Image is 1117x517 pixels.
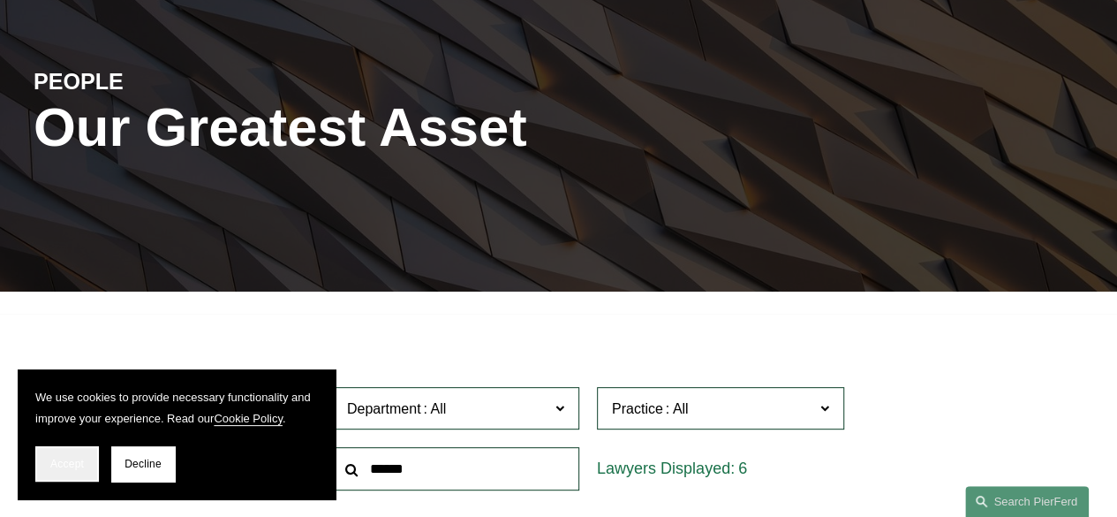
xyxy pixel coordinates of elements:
p: We use cookies to provide necessary functionality and improve your experience. Read our . [35,387,318,429]
span: 6 [738,460,747,477]
h1: Our Greatest Asset [34,96,734,158]
button: Decline [111,446,175,482]
a: Cookie Policy [214,412,283,425]
section: Cookie banner [18,369,336,499]
span: Decline [125,458,162,470]
span: Accept [50,458,84,470]
span: Department [347,401,421,416]
h4: PEOPLE [34,68,296,96]
button: Accept [35,446,99,482]
a: Search this site [965,486,1089,517]
span: Practice [612,401,663,416]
